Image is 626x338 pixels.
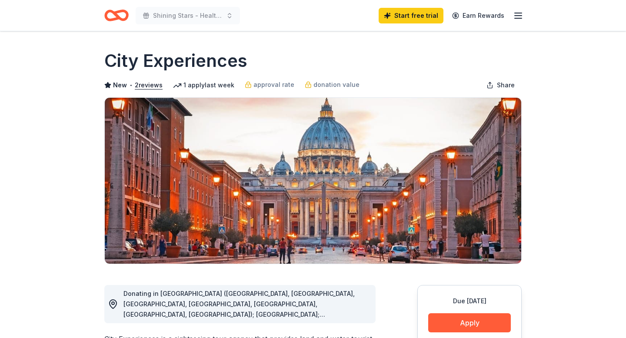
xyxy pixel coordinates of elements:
span: donation value [313,80,360,90]
img: Image for City Experiences [105,98,521,264]
button: 2reviews [135,80,163,90]
a: donation value [305,80,360,90]
div: Due [DATE] [428,296,511,306]
div: 1 apply last week [173,80,234,90]
button: Apply [428,313,511,332]
h1: City Experiences [104,49,247,73]
span: Shining Stars - Healthcare Employee Recognition [153,10,223,21]
button: Shining Stars - Healthcare Employee Recognition [136,7,240,24]
a: Home [104,5,129,26]
button: Share [479,76,522,94]
a: Earn Rewards [447,8,509,23]
a: approval rate [245,80,294,90]
span: Share [497,80,515,90]
span: approval rate [253,80,294,90]
a: Start free trial [379,8,443,23]
span: New [113,80,127,90]
span: • [130,82,133,89]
